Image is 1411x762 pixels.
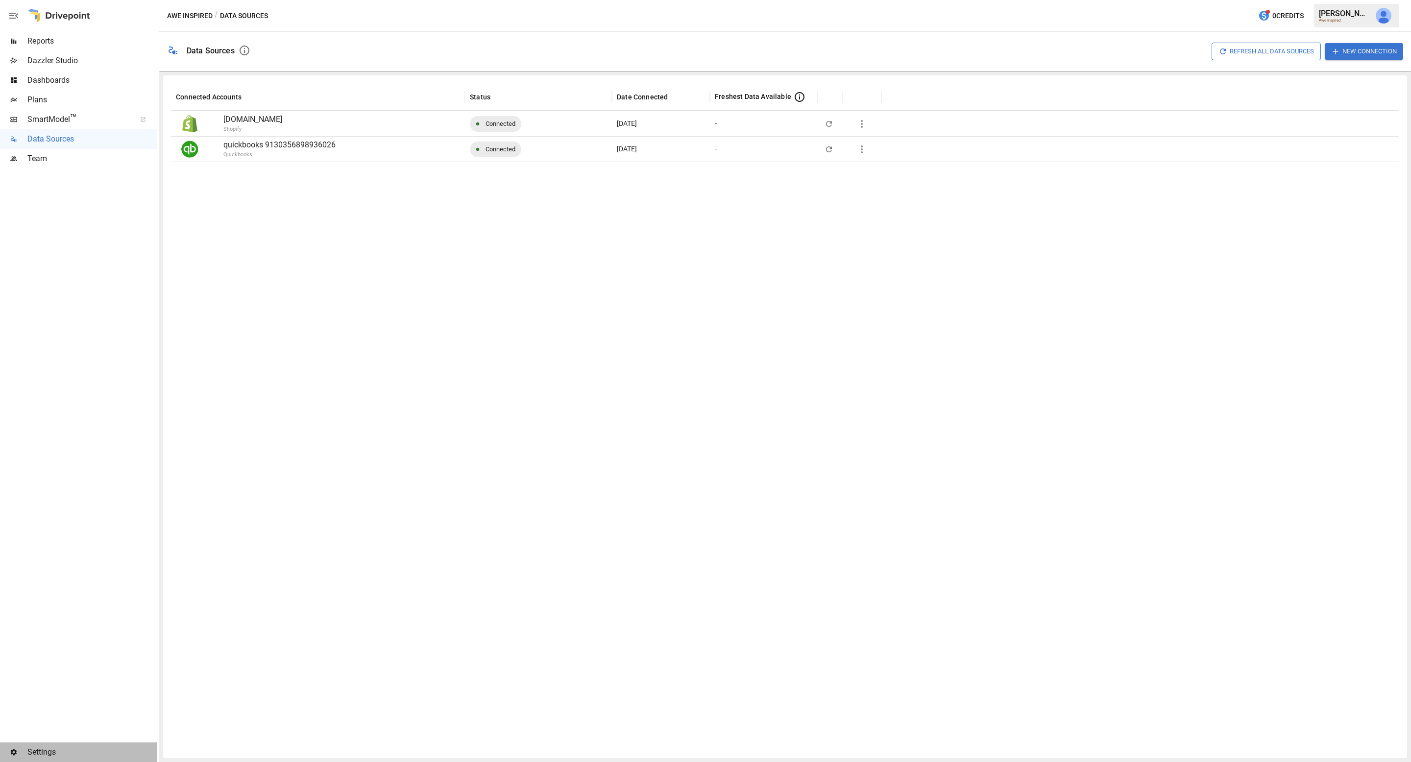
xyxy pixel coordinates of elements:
span: Data Sources [27,133,157,145]
div: Connected Accounts [176,93,242,101]
div: Sep 04 2025 [612,136,710,162]
button: Sort [243,90,256,104]
div: - [715,111,717,136]
span: Dazzler Studio [27,55,157,67]
button: Jack Barned [1370,2,1397,29]
button: Awe Inspired [167,10,213,22]
span: ™ [70,112,77,124]
img: Quickbooks Logo [181,141,198,158]
p: [DOMAIN_NAME] [223,114,460,125]
span: Settings [27,746,157,758]
button: Sort [824,90,837,104]
div: Awe Inspired [1319,18,1370,23]
p: Quickbooks [223,151,512,159]
span: Freshest Data Available [715,92,791,101]
div: Sep 05 2025 [612,111,710,136]
span: Connected [480,111,521,136]
button: New Connection [1325,43,1403,59]
div: / [215,10,218,22]
p: quickbooks 9130356898936026 [223,139,460,151]
img: Jack Barned [1376,8,1391,24]
button: Sort [491,90,505,104]
p: Shopify [223,125,512,134]
button: 0Credits [1254,7,1308,25]
button: Sort [669,90,682,104]
div: [PERSON_NAME] [1319,9,1370,18]
div: Date Connected [617,93,668,101]
img: Shopify Logo [181,115,198,132]
div: Data Sources [187,46,235,55]
span: Plans [27,94,157,106]
span: Team [27,153,157,165]
span: Dashboards [27,74,157,86]
span: 0 Credits [1272,10,1304,22]
span: Reports [27,35,157,47]
button: Refresh All Data Sources [1212,43,1321,60]
div: - [715,137,717,162]
button: Sort [848,90,862,104]
span: SmartModel [27,114,129,125]
div: Status [470,93,490,101]
span: Connected [480,137,521,162]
